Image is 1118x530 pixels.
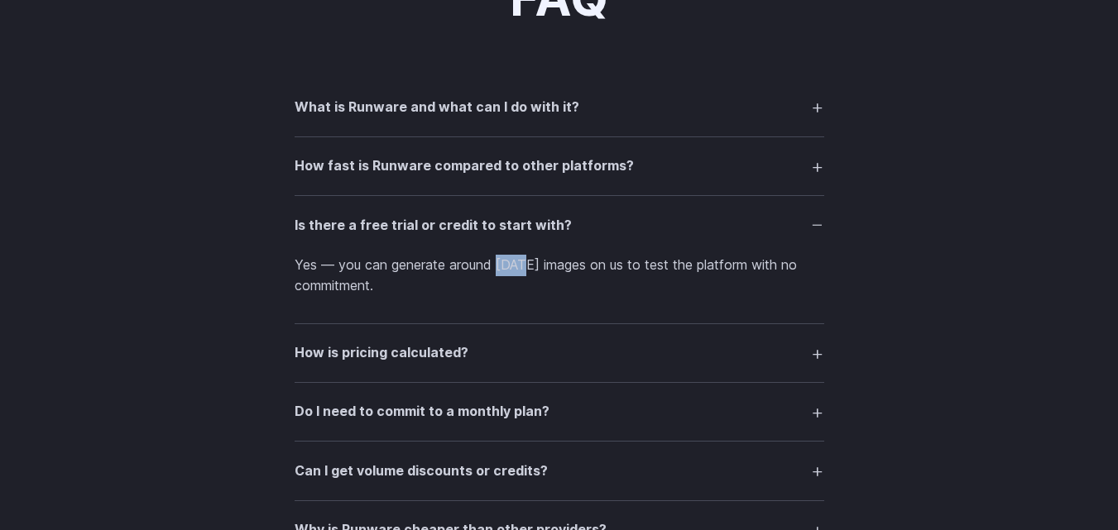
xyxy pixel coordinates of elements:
summary: How is pricing calculated? [295,337,824,369]
h3: How is pricing calculated? [295,342,468,364]
h3: Is there a free trial or credit to start with? [295,215,572,236]
h3: Can I get volume discounts or credits? [295,461,548,482]
summary: How fast is Runware compared to other platforms? [295,150,824,182]
p: Yes — you can generate around [DATE] images on us to test the platform with no commitment. [295,255,824,297]
summary: Can I get volume discounts or credits? [295,455,824,486]
summary: What is Runware and what can I do with it? [295,91,824,122]
summary: Do I need to commit to a monthly plan? [295,396,824,427]
summary: Is there a free trial or credit to start with? [295,209,824,241]
h3: Do I need to commit to a monthly plan? [295,401,549,423]
h3: What is Runware and what can I do with it? [295,97,579,118]
h3: How fast is Runware compared to other platforms? [295,155,634,177]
